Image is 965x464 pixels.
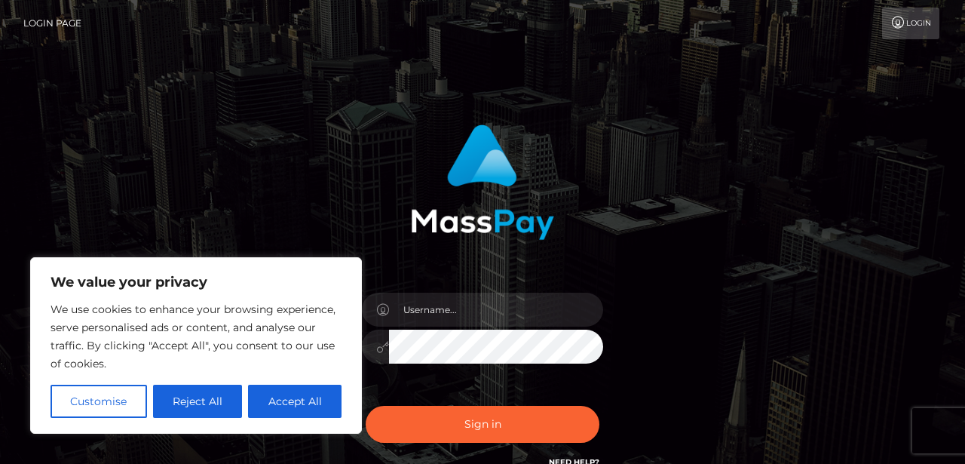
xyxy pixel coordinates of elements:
[51,300,342,373] p: We use cookies to enhance your browsing experience, serve personalised ads or content, and analys...
[882,8,939,39] a: Login
[153,385,243,418] button: Reject All
[30,257,362,434] div: We value your privacy
[389,293,603,327] input: Username...
[411,124,554,240] img: MassPay Login
[23,8,81,39] a: Login Page
[51,273,342,291] p: We value your privacy
[248,385,342,418] button: Accept All
[366,406,599,443] button: Sign in
[51,385,147,418] button: Customise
